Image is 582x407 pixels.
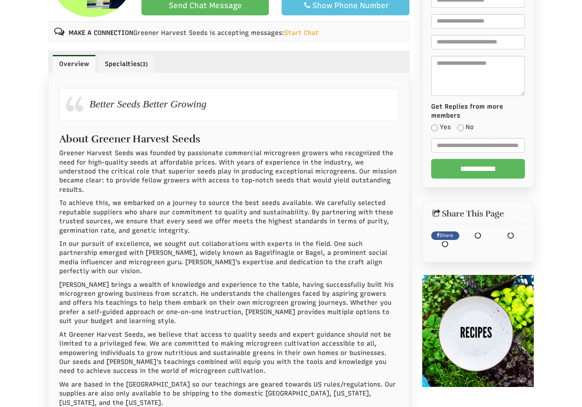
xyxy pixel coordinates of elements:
ul: Profile Tabs [48,51,409,73]
div: Better Seeds Better Growing [59,88,398,120]
label: Yes [431,123,451,132]
p: [PERSON_NAME] brings a wealth of knowledge and experience to the table, having successfully built... [59,280,398,326]
b: MAKE A CONNECTION [69,29,133,37]
a: Start Chat [284,29,319,38]
h2: Share This Page [431,209,525,219]
a: Overview [52,55,96,73]
input: Yes [431,124,438,131]
label: Get Replies from more members [431,102,525,121]
div: Greener Harvest Seeds is accepting messages: [48,21,409,42]
div: Show Phone Number [289,0,402,11]
p: At Greener Harvest Seeds, we believe that access to quality seeds and expert guidance should not ... [59,330,398,376]
img: recipes [422,275,534,387]
small: (3) [140,61,148,67]
label: No [457,123,474,132]
a: Specialties [98,55,155,73]
p: Greener Harvest Seeds was founded by passionate commercial microgreen growers who recognized the ... [59,149,398,194]
h2: About Greener Harvest Seeds [59,129,398,144]
p: In our pursuit of excellence, we sought out collaborations with experts in the field. One such pa... [59,240,398,276]
input: No [457,124,464,131]
a: Share [431,231,460,240]
p: To achieve this, we embarked on a journey to source the best seeds available. We carefully select... [59,199,398,235]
